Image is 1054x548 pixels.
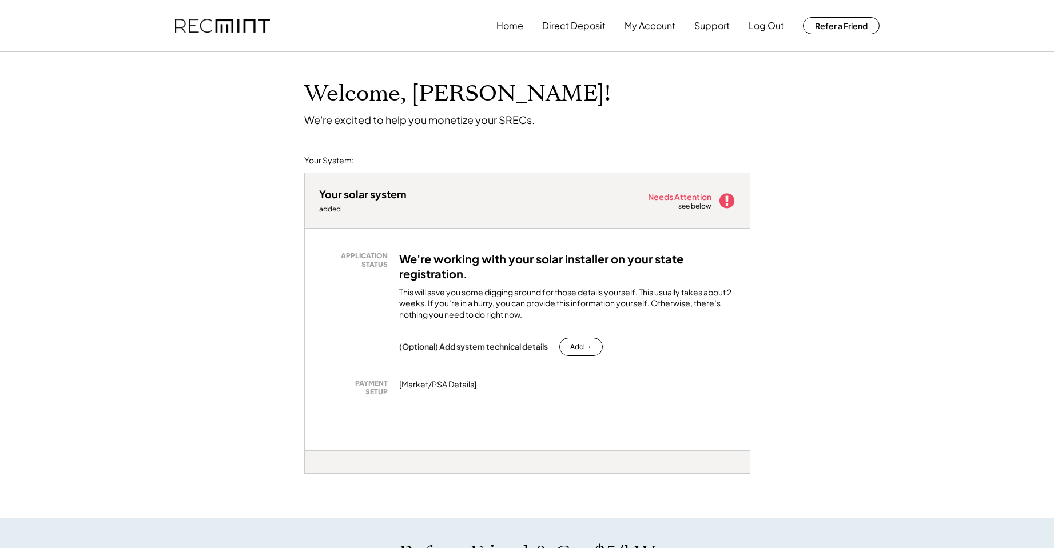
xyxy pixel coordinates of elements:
div: We're excited to help you monetize your SRECs. [304,113,535,126]
div: PAYMENT SETUP [325,379,388,397]
button: Log Out [749,14,784,37]
div: added [319,205,433,214]
button: Home [496,14,523,37]
button: Add → [559,338,603,356]
div: Needs Attention [648,193,713,201]
button: Refer a Friend [803,17,880,34]
img: recmint-logotype%403x.png [175,19,270,33]
div: delywdiv - VA Distributed [304,474,344,478]
div: (Optional) Add system technical details [399,341,548,351]
div: Your System: [304,155,354,166]
div: see below [678,202,713,211]
div: This will save you some digging around for those details yourself. This usually takes about 2 wee... [399,287,735,321]
button: Support [694,14,730,37]
div: Your solar system [319,187,407,201]
div: APPLICATION STATUS [325,251,388,269]
button: Direct Deposit [542,14,606,37]
div: [Market/PSA Details] [399,379,476,390]
h3: We're working with your solar installer on your state registration. [399,251,735,281]
button: My Account [625,14,675,37]
h1: Welcome, [PERSON_NAME]! [304,81,611,107]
